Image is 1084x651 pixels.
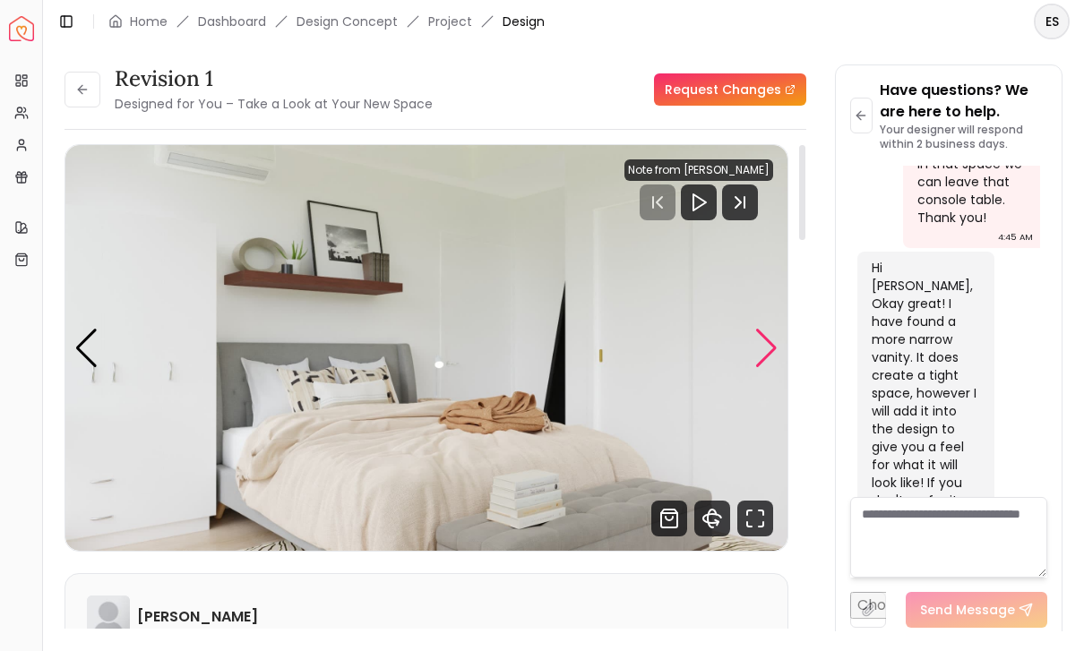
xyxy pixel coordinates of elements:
p: Have questions? We are here to help. [880,80,1047,123]
span: Design [503,13,545,30]
img: Spacejoy Logo [9,16,34,41]
img: Cassie Friedrich [87,595,130,638]
li: Design Concept [297,13,398,30]
a: Home [130,13,168,30]
a: Project [428,13,472,30]
small: Designed for You – Take a Look at Your New Space [115,95,433,113]
a: Request Changes [654,73,806,106]
div: Hi [PERSON_NAME], Okay great! I have found a more narrow vanity. It does create a tight space, ho... [872,259,976,617]
svg: 360 View [694,501,730,536]
span: ES [1036,5,1068,38]
button: ES [1034,4,1070,39]
nav: breadcrumb [108,13,545,30]
svg: Next Track [722,184,758,220]
svg: Shop Products from this design [651,501,687,536]
p: Your designer will respond within 2 business days. [880,123,1047,151]
a: Spacejoy [9,16,34,41]
img: Design Render 1 [65,145,787,551]
h3: Revision 1 [115,64,433,93]
a: Dashboard [198,13,266,30]
div: Note from [PERSON_NAME] [624,159,773,181]
svg: Fullscreen [737,501,773,536]
div: Previous slide [74,329,99,368]
div: Next slide [754,329,779,368]
svg: Play [688,192,710,213]
div: 3 / 3 [65,145,787,551]
div: 4:45 AM [998,228,1033,246]
h6: [PERSON_NAME] [137,606,258,628]
div: Carousel [65,145,787,551]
